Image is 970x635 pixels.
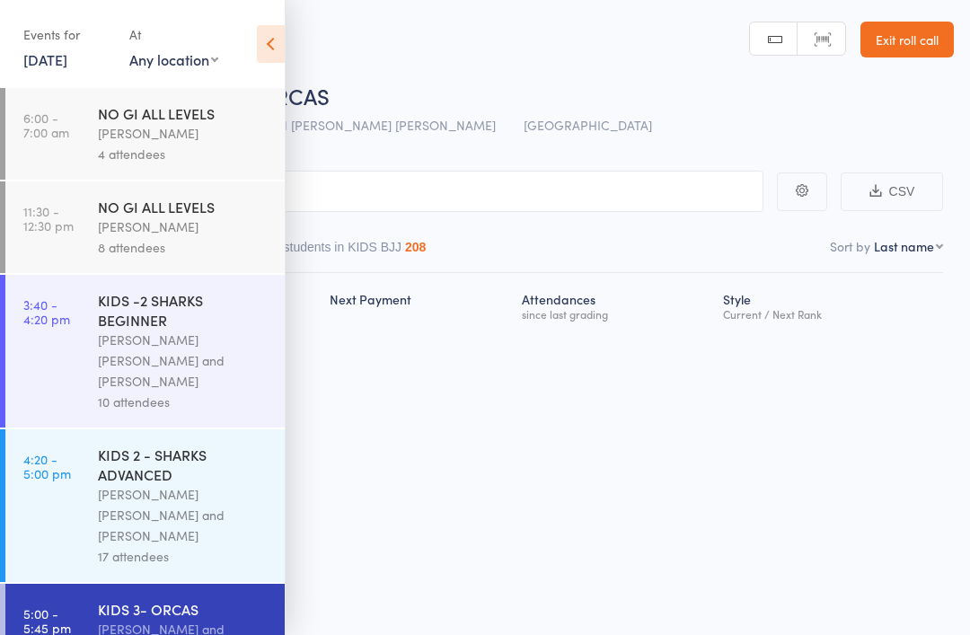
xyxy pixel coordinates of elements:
div: KIDS -2 SHARKS BEGINNER [98,290,269,330]
div: At [129,20,218,49]
div: Current / Next Rank [723,308,936,320]
button: Other students in KIDS BJJ208 [249,231,427,272]
button: CSV [841,172,943,211]
span: [GEOGRAPHIC_DATA] [524,116,652,134]
time: 5:00 - 5:45 pm [23,606,71,635]
a: 11:30 -12:30 pmNO GI ALL LEVELS[PERSON_NAME]8 attendees [5,181,285,273]
div: KIDS 3- ORCAS [98,599,269,619]
div: 4 attendees [98,144,269,164]
div: 10 attendees [98,392,269,412]
a: 4:20 -5:00 pmKIDS 2 - SHARKS ADVANCED[PERSON_NAME] [PERSON_NAME] and [PERSON_NAME]17 attendees [5,429,285,582]
div: Events for [23,20,111,49]
div: 8 attendees [98,237,269,258]
div: 17 attendees [98,546,269,567]
a: 3:40 -4:20 pmKIDS -2 SHARKS BEGINNER[PERSON_NAME] [PERSON_NAME] and [PERSON_NAME]10 attendees [5,275,285,428]
label: Sort by [830,237,870,255]
div: since last grading [522,308,709,320]
time: 11:30 - 12:30 pm [23,204,74,233]
time: 4:20 - 5:00 pm [23,452,71,481]
div: [PERSON_NAME] [98,123,269,144]
a: Exit roll call [860,22,954,57]
span: [PERSON_NAME] and [PERSON_NAME] [PERSON_NAME] [161,116,496,134]
div: Atten­dances [515,281,716,329]
div: [PERSON_NAME] [PERSON_NAME] and [PERSON_NAME] [98,330,269,392]
input: Search by name [27,171,763,212]
div: Last name [874,237,934,255]
time: 3:40 - 4:20 pm [23,297,70,326]
div: 208 [405,240,426,254]
div: [PERSON_NAME] [PERSON_NAME] and [PERSON_NAME] [98,484,269,546]
div: Style [716,281,943,329]
div: KIDS 2 - SHARKS ADVANCED [98,445,269,484]
time: 6:00 - 7:00 am [23,110,69,139]
div: Any location [129,49,218,69]
div: NO GI ALL LEVELS [98,197,269,216]
div: [PERSON_NAME] [98,216,269,237]
div: Next Payment [322,281,515,329]
a: [DATE] [23,49,67,69]
a: 6:00 -7:00 amNO GI ALL LEVELS[PERSON_NAME]4 attendees [5,88,285,180]
div: NO GI ALL LEVELS [98,103,269,123]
